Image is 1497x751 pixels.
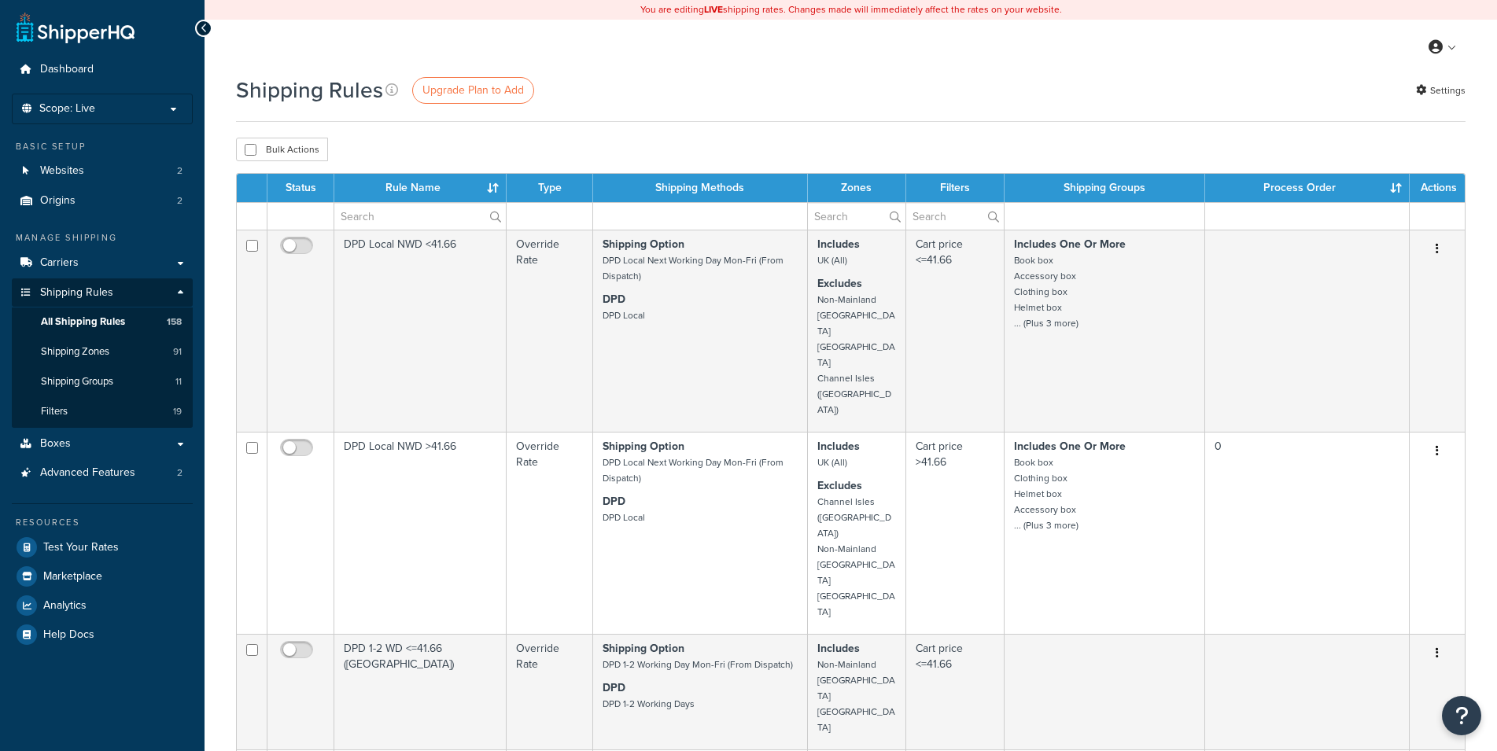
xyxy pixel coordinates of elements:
small: DPD Local [603,510,645,525]
div: Basic Setup [12,140,193,153]
span: 19 [173,405,182,418]
strong: DPD [603,493,625,510]
strong: DPD [603,291,625,307]
strong: Shipping Option [603,236,684,252]
small: Book box Accessory box Clothing box Helmet box ... (Plus 3 more) [1014,253,1079,330]
strong: Excludes [817,477,862,494]
th: Zones [808,174,907,202]
strong: Includes [817,640,860,657]
th: Filters [906,174,1005,202]
td: Override Rate [507,432,592,634]
span: Carriers [40,256,79,270]
li: Shipping Rules [12,278,193,428]
span: Analytics [43,599,87,613]
li: Filters [12,397,193,426]
strong: DPD [603,679,625,696]
small: Book box Clothing box Helmet box Accessory box ... (Plus 3 more) [1014,455,1079,532]
small: DPD 1-2 Working Day Mon-Fri (From Dispatch) [603,657,793,672]
span: Boxes [40,437,71,451]
td: Override Rate [507,230,592,432]
small: DPD Local Next Working Day Mon-Fri (From Dispatch) [603,253,784,283]
a: Boxes [12,429,193,458]
small: Channel Isles ([GEOGRAPHIC_DATA]) Non-Mainland [GEOGRAPHIC_DATA] [GEOGRAPHIC_DATA] [817,495,895,619]
small: Non-Mainland [GEOGRAPHIC_DATA] [GEOGRAPHIC_DATA] [817,657,895,734]
span: Shipping Rules [40,286,113,300]
button: Bulk Actions [236,138,328,161]
strong: Includes One Or More [1014,236,1126,252]
th: Shipping Methods [593,174,808,202]
small: DPD Local [603,308,645,322]
div: Resources [12,516,193,529]
td: Override Rate [507,634,592,749]
th: Rule Name : activate to sort column ascending [334,174,507,202]
strong: Shipping Option [603,438,684,455]
th: Actions [1410,174,1465,202]
a: Upgrade Plan to Add [412,77,534,104]
span: 158 [167,315,182,329]
li: Advanced Features [12,458,193,488]
small: Non-Mainland [GEOGRAPHIC_DATA] [GEOGRAPHIC_DATA] Channel Isles ([GEOGRAPHIC_DATA]) [817,293,895,417]
th: Status [267,174,334,202]
span: Advanced Features [40,466,135,480]
a: Origins 2 [12,186,193,215]
input: Search [906,203,1004,230]
strong: Includes [817,438,860,455]
td: DPD Local NWD <41.66 [334,230,507,432]
a: Analytics [12,591,193,620]
td: DPD 1-2 WD <=41.66 ([GEOGRAPHIC_DATA]) [334,634,507,749]
span: Test Your Rates [43,541,119,554]
small: DPD 1-2 Working Days [603,697,695,711]
button: Open Resource Center [1442,696,1481,735]
span: All Shipping Rules [41,315,125,329]
input: Search [808,203,906,230]
td: 0 [1205,432,1410,634]
b: LIVE [704,2,723,17]
a: Test Your Rates [12,533,193,561]
a: Dashboard [12,55,193,84]
h1: Shipping Rules [236,75,383,105]
span: Shipping Zones [41,345,109,359]
li: Origins [12,186,193,215]
small: UK (All) [817,455,847,469]
th: Shipping Groups [1005,174,1204,202]
a: Filters 19 [12,397,193,426]
input: Search [334,203,506,230]
span: Help Docs [43,628,94,642]
span: 2 [177,466,183,480]
span: Shipping Groups [41,375,113,388]
th: Type [507,174,592,202]
a: Help Docs [12,620,193,649]
td: Cart price >41.66 [906,432,1005,634]
small: UK (All) [817,253,847,267]
span: Marketplace [43,570,102,583]
li: Shipping Groups [12,367,193,396]
span: Dashboard [40,63,94,76]
span: 11 [175,375,182,388]
span: Origins [40,194,76,208]
a: ShipperHQ Home [17,12,135,43]
a: Settings [1416,79,1466,101]
td: Cart price <=41.66 [906,634,1005,749]
span: Websites [40,164,84,178]
div: Manage Shipping [12,231,193,245]
a: Carriers [12,248,193,278]
span: 2 [177,164,183,178]
small: DPD Local Next Working Day Mon-Fri (From Dispatch) [603,455,784,485]
span: Filters [41,405,68,418]
li: All Shipping Rules [12,307,193,337]
a: Advanced Features 2 [12,458,193,488]
a: Marketplace [12,562,193,591]
a: All Shipping Rules 158 [12,307,193,337]
td: DPD Local NWD >41.66 [334,432,507,634]
li: Shipping Zones [12,337,193,366]
a: Websites 2 [12,156,193,186]
a: Shipping Zones 91 [12,337,193,366]
a: Shipping Rules [12,278,193,307]
a: Shipping Groups 11 [12,367,193,396]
